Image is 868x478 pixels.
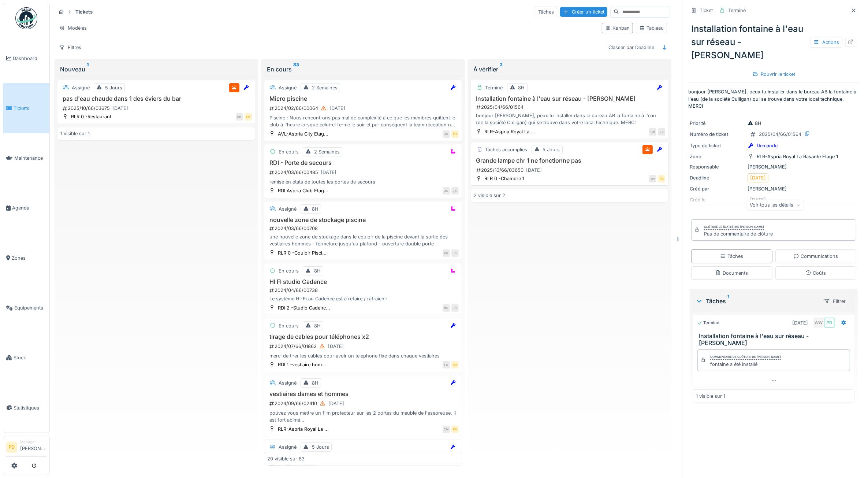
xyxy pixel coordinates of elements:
[700,7,713,14] div: Ticket
[704,225,764,230] div: Clôturé le [DATE] par [PERSON_NAME]
[605,42,657,53] div: Classer par Deadline
[279,148,299,155] div: En cours
[279,84,297,91] div: Assigné
[658,128,665,136] div: JS
[321,169,336,176] div: [DATE]
[710,355,781,360] div: Commentaire de clôture de [PERSON_NAME]
[269,287,459,294] div: 2024/04/66/00738
[710,361,781,368] div: fontaine a été installé
[690,120,745,127] div: Priorité
[805,270,826,277] div: Coûts
[12,204,46,211] span: Agenda
[267,390,459,397] h3: vestiaires dames et hommes
[71,113,111,120] div: RLR 0 -Restaurant
[314,267,321,274] div: 8H
[543,146,560,153] div: 5 Jours
[451,361,459,368] div: PD
[267,216,459,223] h3: nouvelle zone de stockage piscine
[267,278,459,285] h3: HI FI studio Cadence
[704,230,773,237] div: Pas de commentaire de clôture
[451,304,459,312] div: JS
[13,55,46,62] span: Dashboard
[474,112,666,126] div: bonjour [PERSON_NAME], peux tu installer dans le bureau AB la fontaine à l'eau (de la société Cul...
[314,322,321,329] div: 8H
[14,304,46,311] span: Équipements
[810,37,842,48] div: Actions
[56,23,90,33] div: Modèles
[14,354,46,361] span: Stock
[728,7,746,14] div: Terminé
[72,8,96,15] strong: Tickets
[443,361,450,368] div: FC
[6,442,17,453] li: PD
[15,7,37,29] img: Badge_color-CXgf-gQk.svg
[269,168,459,177] div: 2024/03/66/00485
[690,131,745,138] div: Numéro de ticket
[279,205,297,212] div: Assigné
[451,187,459,194] div: JS
[245,113,252,121] div: PD
[451,249,459,257] div: JS
[451,426,459,433] div: PD
[236,113,243,121] div: BD
[518,84,525,91] div: 8H
[328,400,344,407] div: [DATE]
[690,185,745,192] div: Créé par
[813,318,824,328] div: WW
[62,104,252,113] div: 2025/10/66/03675
[605,25,630,32] div: Kanban
[690,142,745,149] div: Type de ticket
[278,426,329,433] div: RLR-Aspria Royal La ...
[443,130,450,138] div: JS
[474,65,666,74] div: À vérifier
[697,320,719,326] div: Terminé
[278,304,330,311] div: RDI 2 -Studio Cadenc...
[14,105,46,112] span: Tickets
[658,175,665,182] div: PD
[20,439,46,455] li: [PERSON_NAME]
[746,200,804,210] div: Voir tous les détails
[12,255,46,262] span: Zones
[748,120,761,127] div: 8H
[485,128,536,135] div: RLR-Aspria Royal La ...
[3,133,49,183] a: Maintenance
[690,174,745,181] div: Deadline
[60,95,252,102] h3: pas d'eau chaude dans 1 des éviers du bar
[690,163,745,170] div: Responsable
[269,342,459,351] div: 2024/07/66/01862
[690,163,858,170] div: [PERSON_NAME]
[279,322,299,329] div: En cours
[56,42,85,53] div: Filtres
[87,65,89,74] sup: 1
[267,178,459,185] div: remise en états de toutes les portes de secours
[312,205,318,212] div: 8H
[715,270,748,277] div: Documents
[535,7,557,17] div: Tâches
[3,383,49,433] a: Statistiques
[312,444,329,451] div: 5 Jours
[60,65,252,74] div: Nouveau
[688,19,859,65] div: Installation fontaine à l'eau sur réseau - [PERSON_NAME]
[727,297,729,305] sup: 1
[267,352,459,359] div: merci de tirer les cables pour avoir un telephone fixe dans chaque vestiaires
[72,84,90,91] div: Assigné
[267,65,459,74] div: En cours
[278,187,328,194] div: RDI Aspria Club Etag...
[267,455,305,462] div: 20 visible sur 83
[560,7,607,17] div: Créer un ticket
[267,233,459,247] div: une nouvelle zone de stockage dans le couloir de la piscine devant la sortie des vestiaires homme...
[474,95,666,102] h3: Installation fontaine à l'eau sur réseau - [PERSON_NAME]
[793,253,838,260] div: Communications
[267,410,459,423] div: pouvez vous mettre un film protecteur sur les 2 portes du meuble de l'essoreuse. il est fort abim...
[696,393,725,400] div: 1 visible sur 1
[279,444,297,451] div: Assigné
[278,249,327,256] div: RLR 0 -Couloir Pisci...
[328,343,344,350] div: [DATE]
[14,155,46,162] span: Maintenance
[6,439,46,457] a: PD Manager[PERSON_NAME]
[699,333,852,347] h3: Installation fontaine à l'eau sur réseau - [PERSON_NAME]
[696,297,818,305] div: Tâches
[720,253,743,260] div: Tâches
[474,157,666,164] h3: Grande lampe chr 1 ne fonctionne pas
[279,267,299,274] div: En cours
